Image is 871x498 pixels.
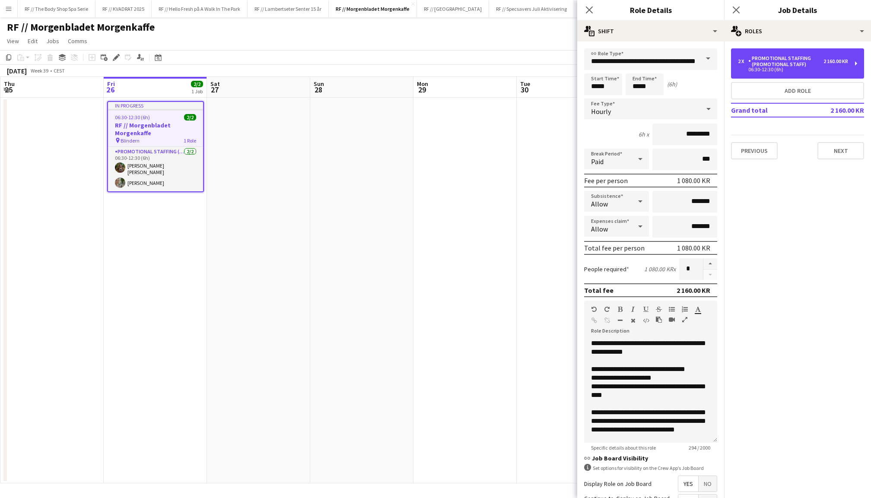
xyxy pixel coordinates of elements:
div: 1 080.00 KR [677,244,710,252]
span: 29 [416,85,428,95]
span: 294 / 2000 [682,444,717,451]
button: Bold [617,306,623,313]
button: Underline [643,306,649,313]
div: 6h x [639,130,649,138]
button: Horizontal Line [617,317,623,324]
a: View [3,35,22,47]
button: RF // [GEOGRAPHIC_DATA] [417,0,489,17]
button: Fullscreen [682,316,688,323]
button: Insert video [669,316,675,323]
span: Fri [107,80,115,88]
div: CEST [54,67,65,74]
button: RF // KVADRAT 2025 [95,0,152,17]
div: Shift [577,21,724,41]
span: View [7,37,19,45]
div: 1 080.00 KR [677,176,710,185]
span: 25 [3,85,15,95]
div: 1 Job [191,88,203,95]
h3: Role Details [577,4,724,16]
button: RF // The Body Shop Spa Serie [18,0,95,17]
button: Redo [604,306,610,313]
span: Mon [417,80,428,88]
span: Tue [520,80,530,88]
div: 06:30-12:30 (6h) [738,67,848,72]
div: 2 160.00 KR [677,286,710,295]
span: Allow [591,200,608,208]
span: 27 [209,85,220,95]
button: RF // Lambertseter Senter 15 år [248,0,329,17]
span: Blindern [121,137,140,144]
span: Allow [591,225,608,233]
button: RF // Specsavers Juli Aktivisering [489,0,574,17]
button: Clear Formatting [630,317,636,324]
button: Strikethrough [656,306,662,313]
div: (6h) [667,80,677,88]
div: In progress [108,102,203,109]
button: Ordered List [682,306,688,313]
a: Comms [64,35,91,47]
div: 1 080.00 KR x [644,265,676,273]
button: Increase [703,258,717,270]
span: Comms [68,37,87,45]
div: Promotional Staffing (Promotional Staff) [748,55,823,67]
button: Italic [630,306,636,313]
button: Next [817,142,864,159]
span: Sat [210,80,220,88]
div: 2 x [738,58,748,64]
a: Edit [24,35,41,47]
span: Paid [591,157,604,166]
span: Hourly [591,107,611,116]
h3: Job Details [724,4,871,16]
button: Paste as plain text [656,316,662,323]
div: 2 160.00 KR [823,58,848,64]
button: Previous [731,142,778,159]
span: Sun [314,80,324,88]
button: RF // Morgenbladet Morgenkaffe [329,0,417,17]
h3: Job Board Visibility [584,454,717,462]
span: No [699,476,717,492]
td: Grand total [731,103,810,117]
td: 2 160.00 KR [810,103,864,117]
span: 2/2 [191,81,203,87]
div: Fee per person [584,176,628,185]
div: Total fee [584,286,614,295]
label: People required [584,265,629,273]
h1: RF // Morgenbladet Morgenkaffe [7,21,155,34]
a: Jobs [43,35,63,47]
span: 2/2 [184,114,196,121]
div: Total fee per person [584,244,645,252]
span: Specific details about this role [584,444,663,451]
span: Yes [678,476,698,492]
label: Display Role on Job Board [584,480,652,488]
button: Text Color [695,306,701,313]
span: Week 39 [29,67,50,74]
button: HTML Code [643,317,649,324]
button: RF // Hello Fresh på A Walk In The Park [152,0,248,17]
button: Unordered List [669,306,675,313]
button: Add role [731,82,864,99]
span: 1 Role [184,137,196,144]
app-card-role: Promotional Staffing (Promotional Staff)2/206:30-12:30 (6h)[PERSON_NAME] [PERSON_NAME][PERSON_NAME] [108,147,203,191]
span: 30 [519,85,530,95]
span: 28 [312,85,324,95]
span: Jobs [46,37,59,45]
div: [DATE] [7,67,27,75]
div: Roles [724,21,871,41]
button: Undo [591,306,597,313]
span: 06:30-12:30 (6h) [115,114,150,121]
app-job-card: In progress06:30-12:30 (6h)2/2RF // Morgenbladet Morgenkaffe Blindern1 RolePromotional Staffing (... [107,101,204,192]
h3: RF // Morgenbladet Morgenkaffe [108,121,203,137]
span: Thu [4,80,15,88]
span: 26 [106,85,115,95]
div: Set options for visibility on the Crew App’s Job Board [584,464,717,472]
span: Edit [28,37,38,45]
